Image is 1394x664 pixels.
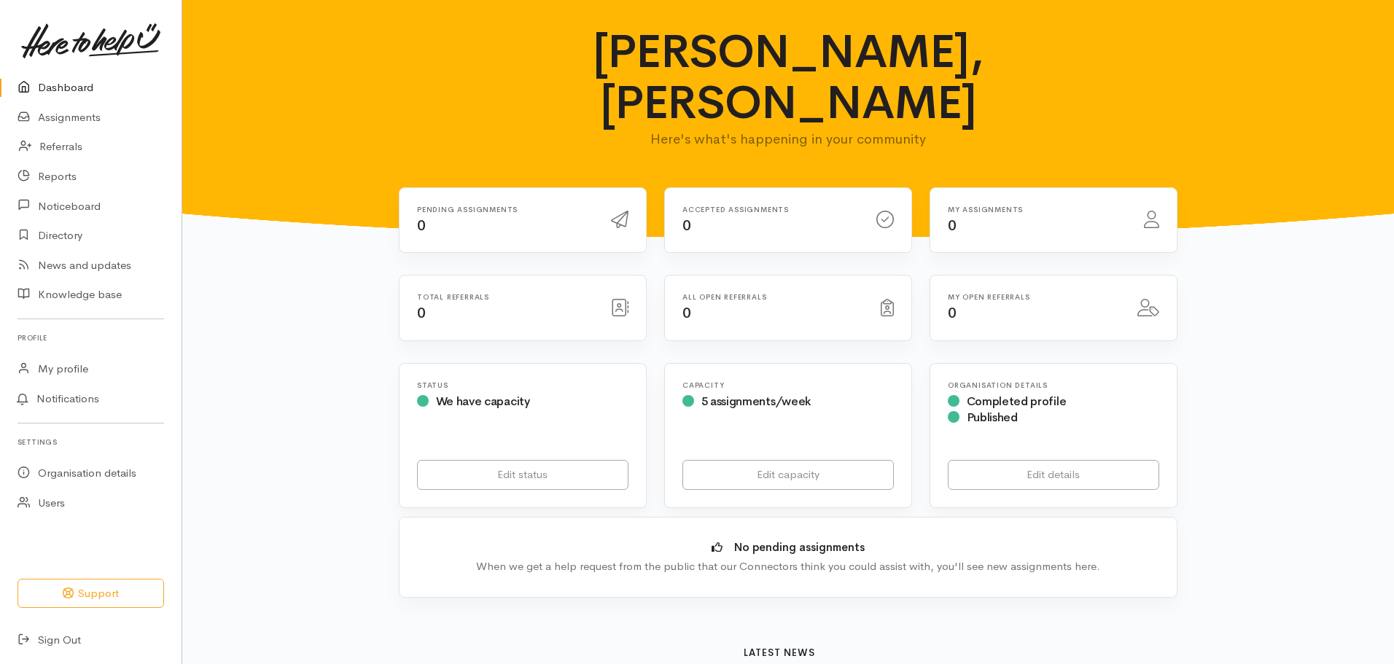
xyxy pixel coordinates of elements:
a: Edit details [948,460,1159,490]
b: Latest news [744,647,815,659]
span: 0 [682,216,691,235]
h6: Capacity [682,381,894,389]
span: Completed profile [967,394,1067,409]
h6: My open referrals [948,293,1120,301]
h6: Profile [17,328,164,348]
span: 0 [948,304,957,322]
h6: Status [417,381,628,389]
span: We have capacity [436,394,530,409]
button: Support [17,579,164,609]
a: Edit status [417,460,628,490]
h6: My assignments [948,206,1126,214]
div: When we get a help request from the public that our Connectors think you could assist with, you'l... [421,558,1155,575]
h6: Accepted assignments [682,206,859,214]
span: 0 [417,304,426,322]
span: 0 [948,216,957,235]
span: Published [967,410,1018,425]
a: Edit capacity [682,460,894,490]
span: 0 [417,216,426,235]
span: 0 [682,304,691,322]
h6: Total referrals [417,293,593,301]
h6: Pending assignments [417,206,593,214]
span: 5 assignments/week [701,394,811,409]
p: Here's what's happening in your community [503,129,1074,149]
h6: All open referrals [682,293,863,301]
b: No pending assignments [734,540,865,554]
h6: Settings [17,432,164,452]
h6: Organisation Details [948,381,1159,389]
h1: [PERSON_NAME], [PERSON_NAME] [503,26,1074,129]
